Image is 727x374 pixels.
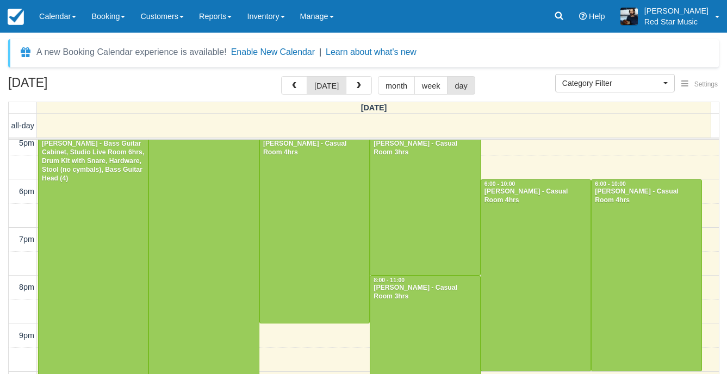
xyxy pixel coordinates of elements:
button: Category Filter [555,74,675,92]
div: [PERSON_NAME] - Casual Room 4hrs [484,188,588,205]
p: [PERSON_NAME] [644,5,709,16]
span: 6:00 - 10:00 [484,181,515,187]
span: Settings [694,80,718,88]
a: 6:00 - 10:00[PERSON_NAME] - Casual Room 4hrs [481,179,591,372]
button: day [447,76,475,95]
a: [PERSON_NAME] - Casual Room 4hrs [259,131,370,323]
button: [DATE] [307,76,346,95]
span: 9pm [19,331,34,340]
div: [PERSON_NAME] - Casual Room 4hrs [594,188,698,205]
span: 6:00 - 10:00 [595,181,626,187]
div: A new Booking Calendar experience is available! [36,46,227,59]
button: month [378,76,415,95]
div: [PERSON_NAME] - Casual Room 4hrs [263,140,366,157]
h2: [DATE] [8,76,146,96]
span: 8pm [19,283,34,291]
span: | [319,47,321,57]
p: Red Star Music [644,16,709,27]
span: 8:00 - 11:00 [374,277,405,283]
i: Help [579,13,587,20]
span: 6pm [19,187,34,196]
button: Settings [675,77,724,92]
span: all-day [11,121,34,130]
span: 7pm [19,235,34,244]
span: Help [589,12,605,21]
a: 6:00 - 10:00[PERSON_NAME] - Casual Room 4hrs [591,179,701,372]
span: Category Filter [562,78,661,89]
span: 5pm [19,139,34,147]
span: [DATE] [361,103,387,112]
a: Learn about what's new [326,47,417,57]
img: A1 [620,8,638,25]
div: [PERSON_NAME] - Casual Room 3hrs [373,140,477,157]
img: checkfront-main-nav-mini-logo.png [8,9,24,25]
div: [PERSON_NAME] - Casual Room 3hrs [373,284,477,301]
div: [PERSON_NAME] - Bass Guitar Cabinet, Studio Live Room 6hrs, Drum Kit with Snare, Hardware, Stool ... [41,140,145,183]
a: [PERSON_NAME] - Casual Room 3hrs [370,131,480,275]
button: week [414,76,448,95]
button: Enable New Calendar [231,47,315,58]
